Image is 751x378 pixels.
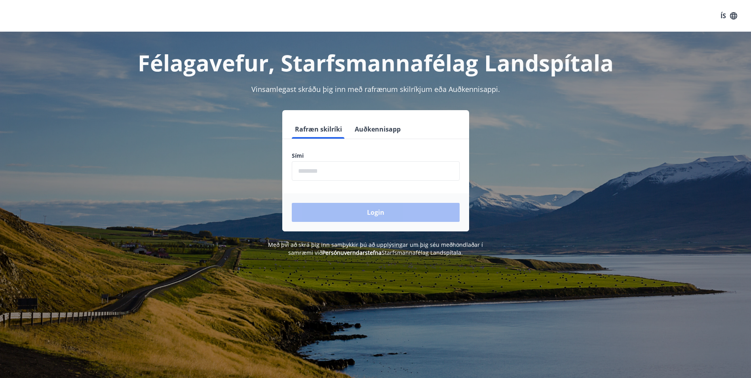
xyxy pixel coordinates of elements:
h1: Félagavefur, Starfsmannafélag Landspítala [100,48,651,78]
span: Með því að skrá þig inn samþykkir þú að upplýsingar um þig séu meðhöndlaðar í samræmi við Starfsm... [268,241,483,256]
a: Persónuverndarstefna [322,249,382,256]
button: Auðkennisapp [352,120,404,139]
label: Sími [292,152,460,160]
button: Rafræn skilríki [292,120,345,139]
button: ÍS [716,9,741,23]
span: Vinsamlegast skráðu þig inn með rafrænum skilríkjum eða Auðkennisappi. [251,84,500,94]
